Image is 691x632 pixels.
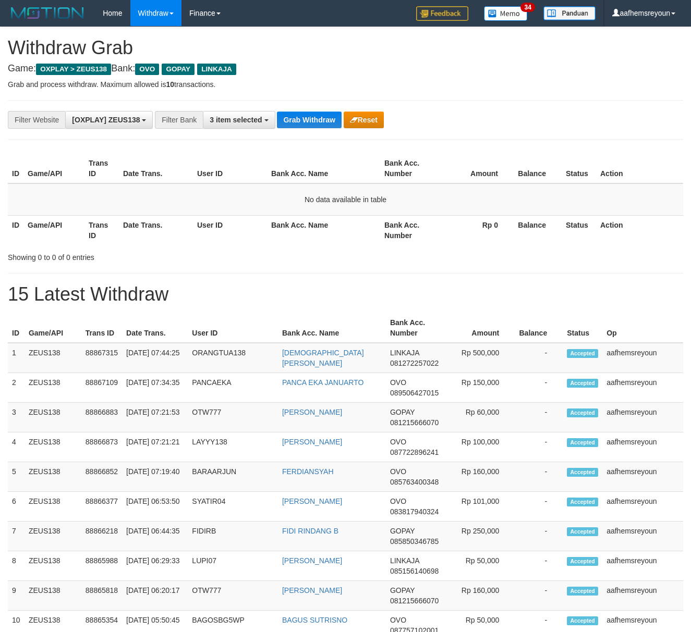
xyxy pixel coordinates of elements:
td: 88866883 [81,403,122,432]
td: 1 [8,343,25,373]
th: Action [596,154,683,183]
span: Accepted [567,587,598,596]
td: - [515,343,563,373]
td: SYATIR04 [188,492,278,522]
span: OVO [390,467,406,476]
img: MOTION_logo.png [8,5,87,21]
td: 5 [8,462,25,492]
td: 88865988 [81,551,122,581]
span: Copy 085763400348 to clipboard [390,478,439,486]
h1: Withdraw Grab [8,38,683,58]
a: [DEMOGRAPHIC_DATA][PERSON_NAME] [282,349,364,367]
span: [OXPLAY] ZEUS138 [72,116,140,124]
th: Date Trans. [119,215,193,245]
td: - [515,403,563,432]
td: - [515,373,563,403]
td: LAYYY138 [188,432,278,462]
td: - [515,551,563,581]
th: ID [8,154,23,183]
th: Status [562,215,596,245]
button: Grab Withdraw [277,111,341,128]
div: Showing 0 to 0 of 0 entries [8,248,280,263]
td: LUPI07 [188,551,278,581]
td: Rp 60,000 [447,403,515,432]
span: OVO [390,616,406,624]
div: Filter Bank [155,111,203,129]
a: [PERSON_NAME] [282,586,342,594]
span: Accepted [567,468,598,477]
td: aafhemsreyoun [602,373,683,403]
th: User ID [188,313,278,343]
th: User ID [193,215,267,245]
span: Copy 085156140698 to clipboard [390,567,439,575]
th: Game/API [25,313,81,343]
th: Bank Acc. Name [267,154,380,183]
td: aafhemsreyoun [602,522,683,551]
span: LINKAJA [390,349,419,357]
span: OXPLAY > ZEUS138 [36,64,111,75]
div: Filter Website [8,111,65,129]
td: 88867315 [81,343,122,373]
span: OVO [135,64,159,75]
span: Copy 089506427015 to clipboard [390,389,439,397]
th: Trans ID [84,215,119,245]
span: GOPAY [390,586,415,594]
td: aafhemsreyoun [602,343,683,373]
span: Copy 083817940324 to clipboard [390,507,439,516]
img: Feedback.jpg [416,6,468,21]
td: aafhemsreyoun [602,492,683,522]
td: OTW777 [188,581,278,611]
span: GOPAY [390,408,415,416]
th: Trans ID [84,154,119,183]
td: BARAARJUN [188,462,278,492]
button: 3 item selected [203,111,275,129]
h1: 15 Latest Withdraw [8,284,683,305]
td: Rp 150,000 [447,373,515,403]
th: Date Trans. [122,313,188,343]
th: Trans ID [81,313,122,343]
td: 4 [8,432,25,462]
span: Copy 085850346785 to clipboard [390,537,439,546]
td: Rp 50,000 [447,551,515,581]
a: [PERSON_NAME] [282,497,342,505]
a: [PERSON_NAME] [282,408,342,416]
td: aafhemsreyoun [602,432,683,462]
button: [OXPLAY] ZEUS138 [65,111,153,129]
button: Reset [344,111,384,128]
a: [PERSON_NAME] [282,556,342,565]
td: ZEUS138 [25,403,81,432]
a: BAGUS SUTRISNO [282,616,347,624]
td: FIDIRB [188,522,278,551]
td: 88867109 [81,373,122,403]
td: [DATE] 07:21:53 [122,403,188,432]
a: [PERSON_NAME] [282,438,342,446]
span: OVO [390,378,406,387]
td: ZEUS138 [25,551,81,581]
span: OVO [390,438,406,446]
img: panduan.png [543,6,596,20]
th: Game/API [23,215,84,245]
td: No data available in table [8,183,683,216]
td: OTW777 [188,403,278,432]
th: User ID [193,154,267,183]
span: 34 [520,3,535,12]
span: Copy 087722896241 to clipboard [390,448,439,456]
td: 88866377 [81,492,122,522]
td: 88866873 [81,432,122,462]
th: Game/API [23,154,84,183]
td: aafhemsreyoun [602,551,683,581]
th: Bank Acc. Number [386,313,447,343]
td: [DATE] 07:21:21 [122,432,188,462]
td: ZEUS138 [25,581,81,611]
th: ID [8,313,25,343]
td: - [515,492,563,522]
td: Rp 160,000 [447,462,515,492]
span: OVO [390,497,406,505]
td: - [515,462,563,492]
td: Rp 250,000 [447,522,515,551]
th: Status [563,313,602,343]
td: [DATE] 07:44:25 [122,343,188,373]
a: FIDI RINDANG B [282,527,338,535]
th: Bank Acc. Name [267,215,380,245]
th: Rp 0 [441,215,514,245]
